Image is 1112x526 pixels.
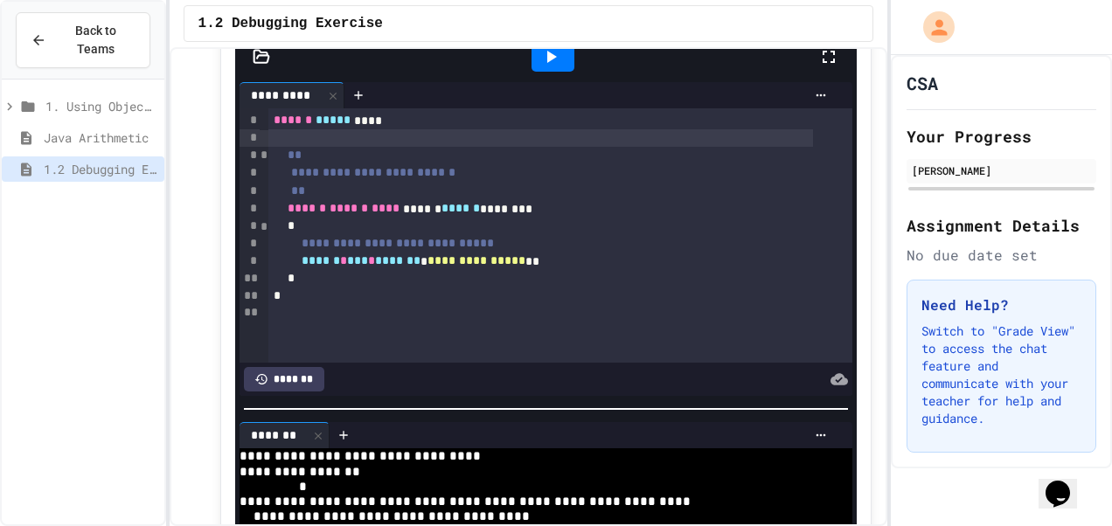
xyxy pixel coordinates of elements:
[44,160,157,178] span: 1.2 Debugging Exercise
[905,7,959,47] div: My Account
[912,163,1091,178] div: [PERSON_NAME]
[921,322,1081,427] p: Switch to "Grade View" to access the chat feature and communicate with your teacher for help and ...
[44,128,157,147] span: Java Arithmetic
[1039,456,1095,509] iframe: chat widget
[907,213,1096,238] h2: Assignment Details
[907,124,1096,149] h2: Your Progress
[907,245,1096,266] div: No due date set
[921,294,1081,315] h3: Need Help?
[57,22,136,59] span: Back to Teams
[45,97,157,115] span: 1. Using Objects and Methods
[198,13,383,34] span: 1.2 Debugging Exercise
[16,12,150,68] button: Back to Teams
[907,71,938,95] h1: CSA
